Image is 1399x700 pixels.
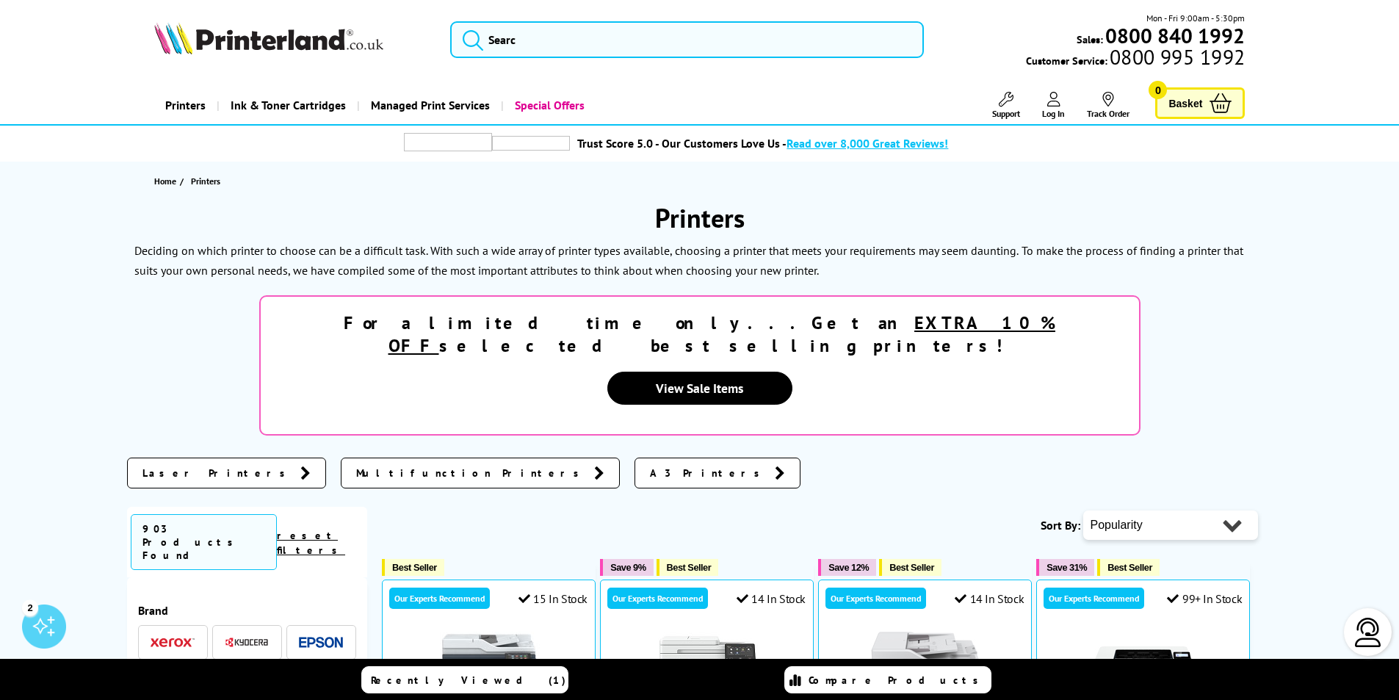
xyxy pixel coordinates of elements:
[1105,22,1245,49] b: 0800 840 1992
[341,458,620,488] a: Multifunction Printers
[1168,93,1202,113] span: Basket
[1026,50,1245,68] span: Customer Service:
[277,529,345,557] a: reset filters
[450,21,924,58] input: Searc
[382,559,444,576] button: Best Seller
[657,559,719,576] button: Best Seller
[1077,32,1103,46] span: Sales:
[154,87,217,124] a: Printers
[357,87,501,124] a: Managed Print Services
[1107,562,1152,573] span: Best Seller
[1167,591,1242,606] div: 99+ In Stock
[1042,108,1065,119] span: Log In
[610,562,646,573] span: Save 9%
[217,87,357,124] a: Ink & Toner Cartridges
[225,633,269,652] a: Kyocera
[818,559,876,576] button: Save 12%
[1353,618,1383,647] img: user-headset-light.svg
[1097,559,1160,576] button: Best Seller
[22,599,38,616] div: 2
[784,666,991,693] a: Compare Products
[492,136,570,151] img: trustpilot rating
[1046,562,1087,573] span: Save 31%
[127,201,1273,235] h1: Printers
[154,22,383,54] img: Printerland Logo
[299,633,343,652] a: Epson
[404,133,492,151] img: trustpilot rating
[992,92,1020,119] a: Support
[607,372,792,405] a: View Sale Items
[356,466,587,480] span: Multifunction Printers
[231,87,346,124] span: Ink & Toner Cartridges
[825,588,926,609] div: Our Experts Recommend
[134,243,1243,278] p: To make the process of finding a printer that suits your own personal needs, we have compiled som...
[151,633,195,652] a: Xerox
[635,458,800,488] a: A3 Printers
[828,562,869,573] span: Save 12%
[879,559,941,576] button: Best Seller
[131,514,278,570] span: 903 Products Found
[1041,518,1080,533] span: Sort By:
[650,466,767,480] span: A3 Printers
[577,136,948,151] a: Trust Score 5.0 - Our Customers Love Us -Read over 8,000 Great Reviews!
[1107,50,1245,64] span: 0800 995 1992
[1042,92,1065,119] a: Log In
[1087,92,1129,119] a: Track Order
[138,603,357,618] div: Brand
[1044,588,1144,609] div: Our Experts Recommend
[388,311,1056,357] u: EXTRA 10% OFF
[191,176,220,187] span: Printers
[1149,81,1167,99] span: 0
[344,311,1055,357] strong: For a limited time only...Get an selected best selling printers!
[737,591,806,606] div: 14 In Stock
[361,666,568,693] a: Recently Viewed (1)
[154,173,180,189] a: Home
[371,674,566,687] span: Recently Viewed (1)
[389,588,490,609] div: Our Experts Recommend
[607,588,708,609] div: Our Experts Recommend
[600,559,653,576] button: Save 9%
[392,562,437,573] span: Best Seller
[1103,29,1245,43] a: 0800 840 1992
[1146,11,1245,25] span: Mon - Fri 9:00am - 5:30pm
[134,243,1019,258] p: Deciding on which printer to choose can be a difficult task. With such a wide array of printer ty...
[154,22,433,57] a: Printerland Logo
[501,87,596,124] a: Special Offers
[151,638,195,648] img: Xerox
[992,108,1020,119] span: Support
[955,591,1024,606] div: 14 In Stock
[809,674,986,687] span: Compare Products
[1155,87,1245,119] a: Basket 0
[787,136,948,151] span: Read over 8,000 Great Reviews!
[518,591,588,606] div: 15 In Stock
[225,637,269,648] img: Kyocera
[127,458,326,488] a: Laser Printers
[299,637,343,648] img: Epson
[142,466,293,480] span: Laser Printers
[889,562,934,573] span: Best Seller
[1036,559,1094,576] button: Save 31%
[667,562,712,573] span: Best Seller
